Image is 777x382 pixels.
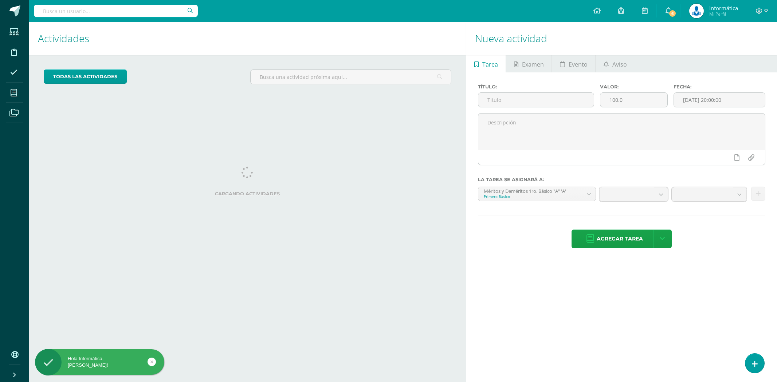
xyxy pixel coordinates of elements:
input: Título [478,93,594,107]
span: Agregar tarea [597,230,643,248]
span: 6 [668,9,676,17]
a: Evento [552,55,595,72]
a: todas las Actividades [44,69,127,84]
a: Aviso [596,55,635,72]
a: Tarea [466,55,506,72]
div: Primero Básico [484,194,576,199]
label: Título: [478,84,594,89]
a: Examen [506,55,552,72]
h1: Nueva actividad [475,22,768,55]
img: da59f6ea21f93948affb263ca1346426.png [689,4,704,18]
span: Evento [569,56,588,73]
input: Puntos máximos [600,93,667,107]
label: Valor: [600,84,667,89]
input: Fecha de entrega [674,93,765,107]
span: Examen [522,56,544,73]
label: Cargando actividades [44,191,451,196]
span: Tarea [482,56,498,73]
div: Hola Informática, [PERSON_NAME]! [35,355,164,369]
a: Méritos y Deméritos 1ro. Básico "A" 'A'Primero Básico [478,187,596,201]
span: Aviso [612,56,627,73]
label: La tarea se asignará a: [478,177,765,182]
span: Informática [709,4,738,12]
div: Méritos y Deméritos 1ro. Básico "A" 'A' [484,187,576,194]
input: Busca una actividad próxima aquí... [251,70,451,84]
h1: Actividades [38,22,457,55]
span: Mi Perfil [709,11,738,17]
input: Busca un usuario... [34,5,198,17]
label: Fecha: [674,84,765,89]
